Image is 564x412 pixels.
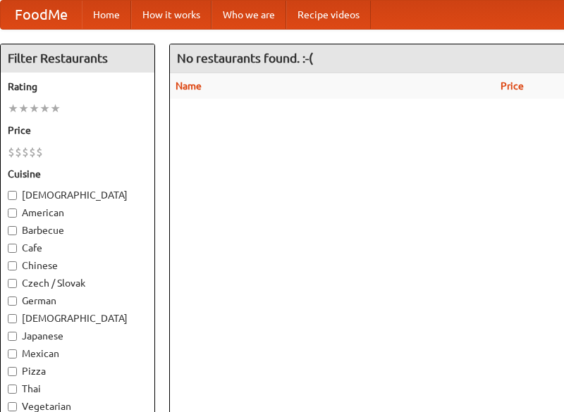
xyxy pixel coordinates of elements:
li: $ [15,144,22,160]
input: Barbecue [8,226,17,235]
label: Chinese [8,258,147,273]
a: Name [176,80,202,92]
label: Japanese [8,329,147,343]
label: German [8,294,147,308]
li: ★ [8,101,18,116]
input: [DEMOGRAPHIC_DATA] [8,191,17,200]
a: Recipe videos [286,1,371,29]
h5: Cuisine [8,167,147,181]
a: Price [501,80,524,92]
a: Home [82,1,131,29]
label: [DEMOGRAPHIC_DATA] [8,311,147,325]
label: American [8,206,147,220]
input: Czech / Slovak [8,279,17,288]
li: $ [22,144,29,160]
h5: Rating [8,80,147,94]
label: Cafe [8,241,147,255]
input: Japanese [8,332,17,341]
label: Pizza [8,364,147,378]
input: Pizza [8,367,17,376]
h5: Price [8,123,147,137]
label: Thai [8,382,147,396]
a: Who we are [211,1,286,29]
input: Mexican [8,349,17,358]
label: [DEMOGRAPHIC_DATA] [8,188,147,202]
input: [DEMOGRAPHIC_DATA] [8,314,17,323]
input: German [8,296,17,306]
input: American [8,208,17,218]
li: ★ [29,101,39,116]
li: $ [36,144,43,160]
li: $ [8,144,15,160]
ng-pluralize: No restaurants found. :-( [177,51,313,65]
a: FoodMe [1,1,82,29]
a: How it works [131,1,211,29]
input: Thai [8,385,17,394]
li: ★ [50,101,61,116]
label: Czech / Slovak [8,276,147,290]
li: $ [29,144,36,160]
li: ★ [39,101,50,116]
input: Cafe [8,244,17,253]
label: Barbecue [8,223,147,237]
h4: Filter Restaurants [1,44,154,73]
input: Vegetarian [8,402,17,411]
input: Chinese [8,261,17,270]
li: ★ [18,101,29,116]
label: Mexican [8,347,147,361]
